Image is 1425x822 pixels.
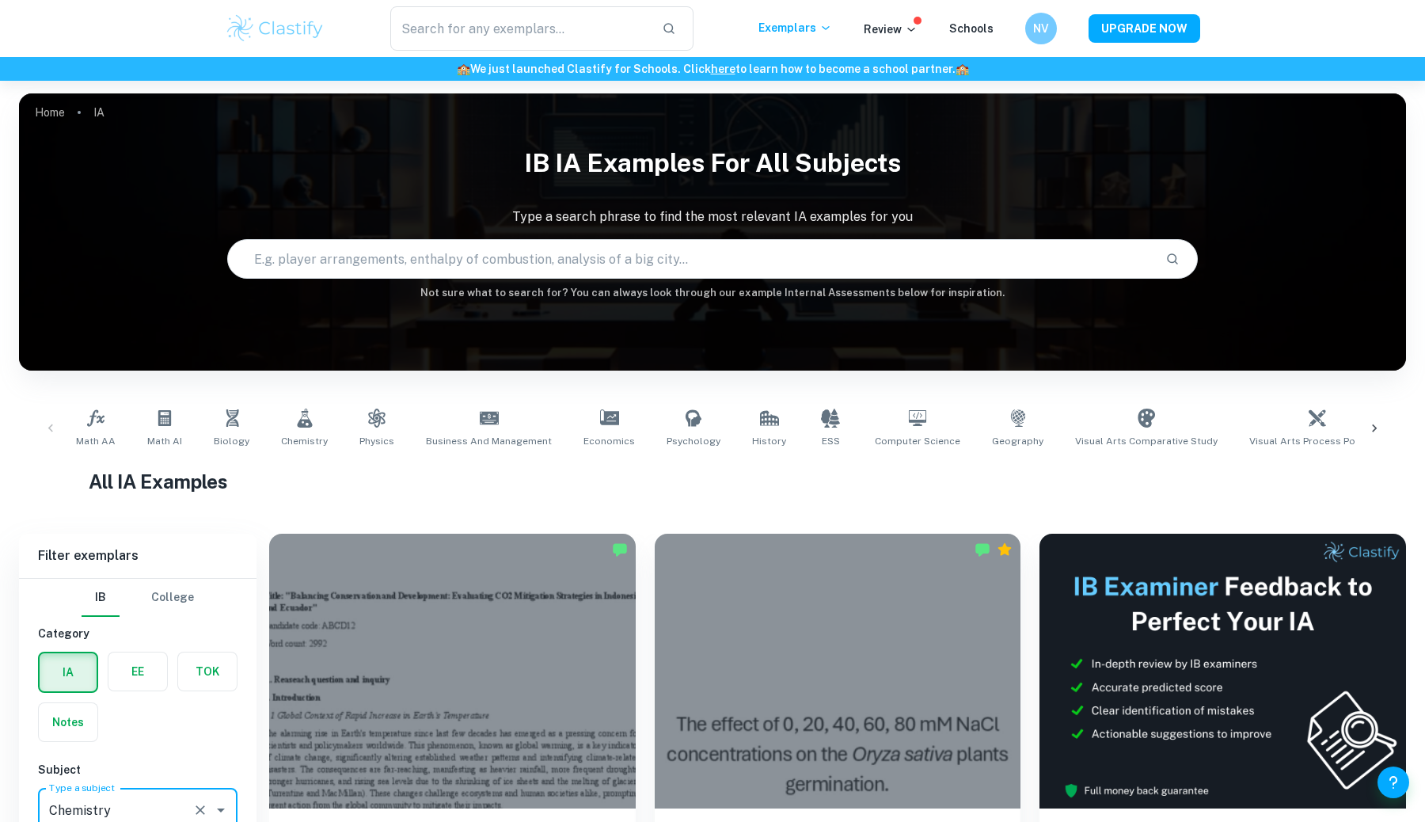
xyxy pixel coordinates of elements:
h6: Category [38,625,237,642]
span: History [752,434,786,448]
p: Review [864,21,918,38]
button: IA [40,653,97,691]
a: Schools [949,22,994,35]
span: Computer Science [875,434,960,448]
span: 🏫 [457,63,470,75]
h6: We just launched Clastify for Schools. Click to learn how to become a school partner. [3,60,1422,78]
p: Exemplars [758,19,832,36]
button: NV [1025,13,1057,44]
div: Filter type choice [82,579,194,617]
img: Thumbnail [1039,534,1406,809]
h6: Filter exemplars [19,534,256,578]
button: Clear [189,799,211,821]
button: Notes [39,703,97,741]
button: Help and Feedback [1377,767,1409,798]
span: Business and Management [426,434,552,448]
h6: Not sure what to search for? You can always look through our example Internal Assessments below f... [19,285,1406,301]
h1: IB IA examples for all subjects [19,138,1406,188]
button: IB [82,579,120,617]
p: Type a search phrase to find the most relevant IA examples for you [19,207,1406,226]
div: Premium [997,542,1013,558]
span: Visual Arts Process Portfolio [1249,434,1385,448]
button: EE [108,653,167,691]
img: Marked [612,542,628,558]
label: Type a subject [49,781,115,794]
span: Geography [992,434,1043,448]
button: UPGRADE NOW [1089,14,1200,43]
span: Visual Arts Comparative Study [1075,434,1218,448]
img: Clastify logo [225,13,325,44]
h1: All IA Examples [89,467,1337,496]
span: Biology [214,434,249,448]
button: Search [1159,245,1186,272]
h6: NV [1032,20,1051,37]
span: Psychology [667,434,720,448]
span: Math AA [76,434,116,448]
span: Physics [359,434,394,448]
span: 🏫 [956,63,969,75]
input: E.g. player arrangements, enthalpy of combustion, analysis of a big city... [228,237,1153,281]
a: here [711,63,735,75]
button: College [151,579,194,617]
a: Home [35,101,65,124]
input: Search for any exemplars... [390,6,649,51]
span: Chemistry [281,434,328,448]
span: Economics [583,434,635,448]
h6: Subject [38,761,237,778]
button: Open [210,799,232,821]
img: Marked [975,542,990,558]
span: ESS [822,434,840,448]
p: IA [93,104,104,121]
span: Math AI [147,434,182,448]
button: TOK [178,653,237,691]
